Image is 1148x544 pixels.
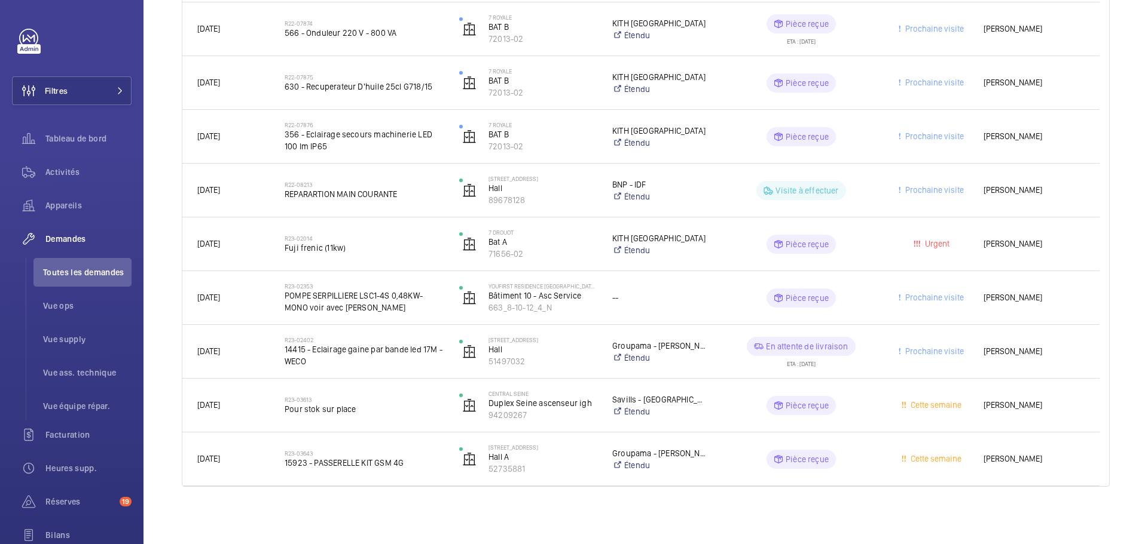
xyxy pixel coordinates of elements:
[197,400,220,410] span: [DATE]
[903,185,964,195] span: Prochaine visite
[775,185,838,196] p: Visite à effectuer
[903,78,964,87] span: Prochaine visite
[488,75,597,87] p: BAT B
[612,137,706,149] a: Étendu
[285,282,444,290] h2: R23-02353
[488,236,597,248] p: Bat A
[984,345,1085,358] span: [PERSON_NAME]
[462,291,477,305] img: elevator.svg
[787,356,816,367] div: ETA : [DATE]
[488,140,597,152] p: 72013-02
[786,292,829,304] p: Pièce reçue
[612,29,706,41] a: Étendu
[285,450,444,457] h2: R23-03643
[488,33,597,45] p: 72013-02
[285,343,444,367] span: 14415 - Eclairage gaine par bande led 17M - WECO
[285,396,444,403] h2: R23-03613
[612,340,706,352] p: Groupama - [PERSON_NAME]
[488,336,597,343] p: [STREET_ADDRESS]
[488,451,597,463] p: Hall A
[903,293,964,302] span: Prochaine visite
[285,290,444,314] span: POMPE SERPILLIERE LSC1-4S 0,48KW-MONO voir avec [PERSON_NAME]
[612,352,706,364] a: Étendu
[612,291,706,305] div: --
[45,133,132,145] span: Tableau de bord
[462,76,477,90] img: elevator.svg
[766,340,848,352] p: En attente de livraison
[197,185,220,195] span: [DATE]
[285,188,444,200] span: REPARARTION MAIN COURANTE
[786,238,829,250] p: Pièce reçue
[197,293,220,302] span: [DATE]
[285,181,444,188] h2: R22-08213
[45,199,132,211] span: Appareils
[45,166,132,178] span: Activités
[285,121,444,128] h2: R22-07876
[45,462,132,474] span: Heures supp.
[488,14,597,21] p: 7 Royale
[488,248,597,260] p: 71656-02
[984,237,1085,251] span: [PERSON_NAME]
[488,229,597,236] p: 7 DROUOT
[197,239,220,248] span: [DATE]
[488,282,597,290] p: YouFirst Residence [GEOGRAPHIC_DATA] Rémusat
[197,24,220,33] span: [DATE]
[787,33,816,44] div: ETA : [DATE]
[612,190,706,202] a: Étendu
[197,131,220,141] span: [DATE]
[984,183,1085,197] span: [PERSON_NAME]
[612,232,706,244] p: KITH [GEOGRAPHIC_DATA]
[488,175,597,182] p: [STREET_ADDRESS]
[488,194,597,206] p: 89678128
[43,333,132,345] span: Vue supply
[488,21,597,33] p: BAT B
[488,128,597,140] p: BAT B
[197,346,220,356] span: [DATE]
[612,125,706,137] p: KITH [GEOGRAPHIC_DATA]
[923,239,949,248] span: Urgent
[488,343,597,355] p: Hall
[786,131,829,143] p: Pièce reçue
[285,403,444,415] span: Pour stok sur place
[612,71,706,83] p: KITH [GEOGRAPHIC_DATA]
[612,447,706,459] p: Groupama - [PERSON_NAME]
[612,17,706,29] p: KITH [GEOGRAPHIC_DATA]
[45,496,115,508] span: Réserves
[197,454,220,463] span: [DATE]
[612,394,706,405] p: Savills - [GEOGRAPHIC_DATA]
[12,76,132,105] button: Filtres
[285,73,444,81] h2: R22-07875
[612,405,706,417] a: Étendu
[462,183,477,198] img: elevator.svg
[285,242,444,254] span: Fuji frenic (11kw)
[285,27,444,39] span: 566 - Onduleur 220 V - 800 VA
[462,398,477,413] img: elevator.svg
[462,237,477,251] img: elevator.svg
[285,336,444,343] h2: R23-02402
[488,182,597,194] p: Hall
[285,235,444,242] h2: R23-02014
[903,346,964,356] span: Prochaine visite
[984,76,1085,90] span: [PERSON_NAME]
[43,367,132,379] span: Vue ass. technique
[462,130,477,144] img: elevator.svg
[984,398,1085,412] span: [PERSON_NAME]
[285,457,444,469] span: 15923 - PASSERELLE KIT GSM 4G
[197,78,220,87] span: [DATE]
[488,355,597,367] p: 51497032
[488,67,597,75] p: 7 Royale
[984,130,1085,143] span: [PERSON_NAME]
[462,345,477,359] img: elevator.svg
[43,400,132,412] span: Vue équipe répar.
[488,409,597,421] p: 94209267
[984,452,1085,466] span: [PERSON_NAME]
[45,529,132,541] span: Bilans
[285,128,444,152] span: 356 - Eclairage secours machinerie LED 100 lm IP65
[903,131,964,141] span: Prochaine visite
[786,18,829,30] p: Pièce reçue
[45,233,132,245] span: Demandes
[488,390,597,397] p: Central Seine
[462,22,477,36] img: elevator.svg
[612,244,706,256] a: Étendu
[120,497,132,506] span: 19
